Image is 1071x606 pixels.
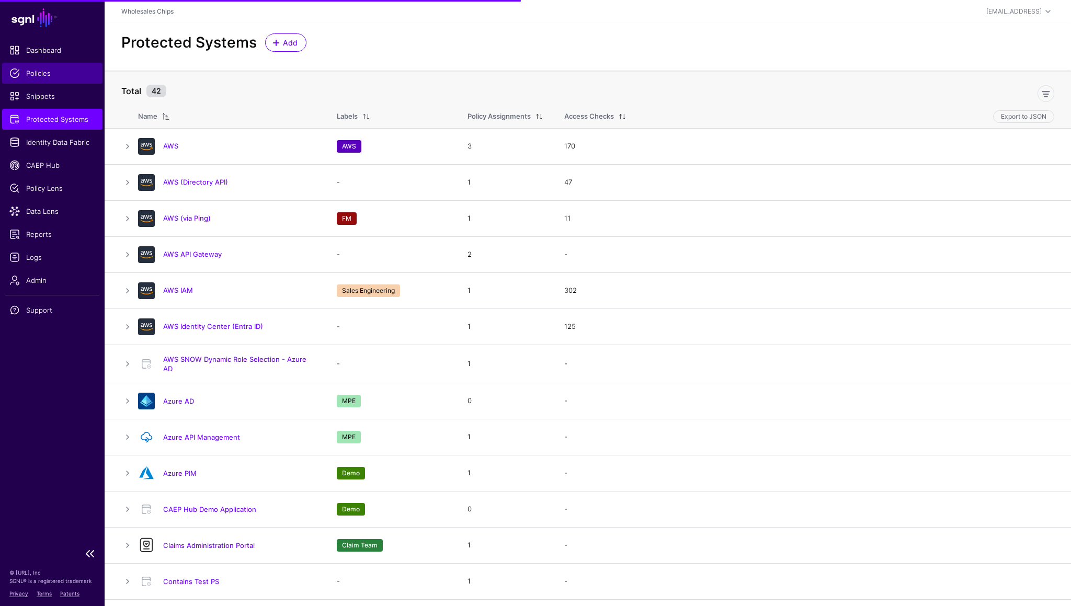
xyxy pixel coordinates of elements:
[337,111,358,122] div: Labels
[138,111,157,122] div: Name
[326,563,457,599] td: -
[457,419,554,455] td: 1
[9,160,95,170] span: CAEP Hub
[564,468,1054,478] div: -
[337,284,400,297] span: Sales Engineering
[9,229,95,239] span: Reports
[9,183,95,193] span: Policy Lens
[564,141,1054,152] div: 170
[163,286,193,294] a: AWS IAM
[138,282,155,299] img: svg+xml;base64,PHN2ZyB3aWR0aD0iNjQiIGhlaWdodD0iNjQiIHZpZXdCb3g9IjAgMCA2NCA2NCIgZmlsbD0ibm9uZSIgeG...
[121,86,141,96] strong: Total
[138,210,155,227] img: svg+xml;base64,PHN2ZyB3aWR0aD0iNjQiIGhlaWdodD0iNjQiIHZpZXdCb3g9IjAgMCA2NCA2NCIgZmlsbD0ibm9uZSIgeG...
[9,590,28,597] a: Privacy
[564,213,1054,224] div: 11
[468,111,531,122] div: Policy Assignments
[2,155,102,176] a: CAEP Hub
[138,174,155,191] img: svg+xml;base64,PHN2ZyB3aWR0aD0iNjQiIGhlaWdodD0iNjQiIHZpZXdCb3g9IjAgMCA2NCA2NCIgZmlsbD0ibm9uZSIgeG...
[457,491,554,527] td: 0
[9,45,95,55] span: Dashboard
[163,469,197,477] a: Azure PIM
[2,63,102,84] a: Policies
[282,37,299,48] span: Add
[337,467,365,479] span: Demo
[2,270,102,291] a: Admin
[986,7,1042,16] div: [EMAIL_ADDRESS]
[138,318,155,335] img: svg+xml;base64,PHN2ZyB3aWR0aD0iNjQiIGhlaWdodD0iNjQiIHZpZXdCb3g9IjAgMCA2NCA2NCIgZmlsbD0ibm9uZSIgeG...
[337,212,357,225] span: FM
[457,236,554,272] td: 2
[457,128,554,164] td: 3
[457,308,554,345] td: 1
[564,504,1054,514] div: -
[337,503,365,516] span: Demo
[163,355,306,373] a: AWS SNOW Dynamic Role Selection - Azure AD
[564,576,1054,587] div: -
[6,6,98,29] a: SGNL
[138,393,155,409] img: svg+xml;base64,PHN2ZyB3aWR0aD0iNjQiIGhlaWdodD0iNjQiIHZpZXdCb3g9IjAgMCA2NCA2NCIgZmlsbD0ibm9uZSIgeG...
[9,305,95,315] span: Support
[326,236,457,272] td: -
[9,206,95,216] span: Data Lens
[564,396,1054,406] div: -
[163,577,219,586] a: Contains Test PS
[457,164,554,200] td: 1
[2,178,102,199] a: Policy Lens
[9,568,95,577] p: © [URL], Inc
[457,527,554,563] td: 1
[146,85,166,97] small: 42
[9,275,95,285] span: Admin
[163,541,255,550] a: Claims Administration Portal
[326,308,457,345] td: -
[163,178,228,186] a: AWS (Directory API)
[37,590,52,597] a: Terms
[2,109,102,130] a: Protected Systems
[564,359,1054,369] div: -
[564,540,1054,551] div: -
[457,455,554,491] td: 1
[457,272,554,308] td: 1
[138,537,155,554] img: svg+xml;base64,PHN2ZyB3aWR0aD0iMjQiIGhlaWdodD0iMjQiIHZpZXdCb3g9IjAgMCAyNCAyNCIgZmlsbD0ibm9uZSIgeG...
[2,201,102,222] a: Data Lens
[457,383,554,419] td: 0
[564,322,1054,332] div: 125
[121,34,257,52] h2: Protected Systems
[337,395,361,407] span: MPE
[138,465,155,482] img: svg+xml;base64,PD94bWwgdmVyc2lvbj0iMS4wIiBlbmNvZGluZz0iVVRGLTgiPz4KPCEtLSBVcGxvYWRlZCB0bzogU1ZHIF...
[138,138,155,155] img: svg+xml;base64,PHN2ZyB3aWR0aD0iNjQiIGhlaWdodD0iNjQiIHZpZXdCb3g9IjAgMCA2NCA2NCIgZmlsbD0ibm9uZSIgeG...
[337,431,361,443] span: MPE
[2,40,102,61] a: Dashboard
[564,432,1054,442] div: -
[9,252,95,262] span: Logs
[163,322,263,330] a: AWS Identity Center (Entra ID)
[2,132,102,153] a: Identity Data Fabric
[163,397,194,405] a: Azure AD
[457,345,554,383] td: 1
[326,164,457,200] td: -
[138,429,155,445] img: svg+xml;base64,PHN2ZyB3aWR0aD0iNjQiIGhlaWdodD0iNjQiIHZpZXdCb3g9IjAgMCA2NCA2NCIgZmlsbD0ibm9uZSIgeG...
[457,200,554,236] td: 1
[337,140,361,153] span: AWS
[9,68,95,78] span: Policies
[2,224,102,245] a: Reports
[326,345,457,383] td: -
[564,111,614,122] div: Access Checks
[564,177,1054,188] div: 47
[163,250,222,258] a: AWS API Gateway
[564,285,1054,296] div: 302
[265,33,306,52] a: Add
[9,91,95,101] span: Snippets
[564,249,1054,260] div: -
[993,110,1054,123] button: Export to JSON
[121,7,174,15] a: Wholesales Chips
[457,563,554,599] td: 1
[163,433,240,441] a: Azure API Management
[2,86,102,107] a: Snippets
[163,142,178,150] a: AWS
[163,214,211,222] a: AWS (via Ping)
[9,114,95,124] span: Protected Systems
[138,246,155,263] img: svg+xml;base64,PHN2ZyB3aWR0aD0iNjQiIGhlaWdodD0iNjQiIHZpZXdCb3g9IjAgMCA2NCA2NCIgZmlsbD0ibm9uZSIgeG...
[9,577,95,585] p: SGNL® is a registered trademark
[9,137,95,147] span: Identity Data Fabric
[60,590,79,597] a: Patents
